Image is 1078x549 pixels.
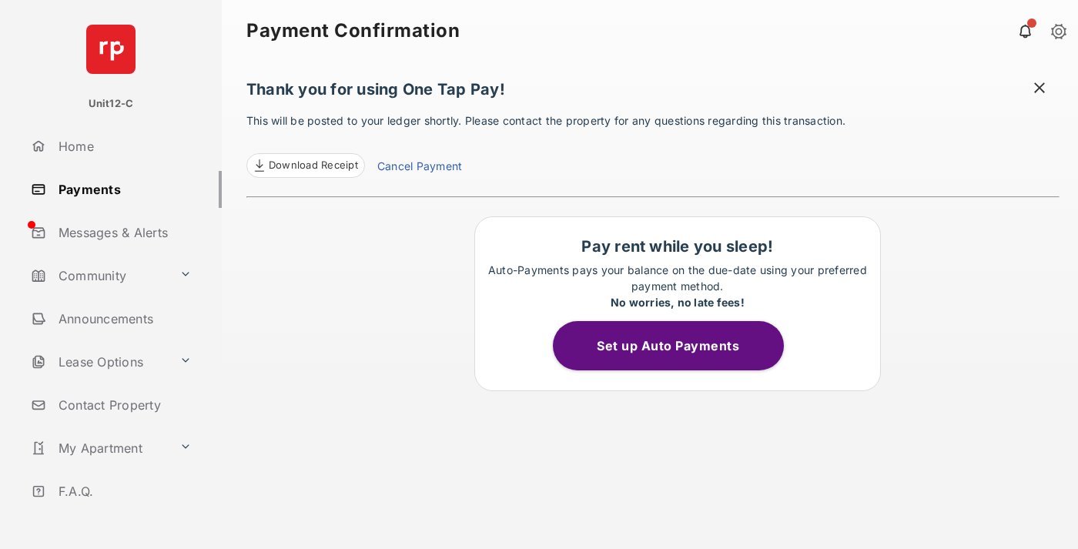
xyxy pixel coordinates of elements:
strong: Payment Confirmation [246,22,460,40]
span: Download Receipt [269,158,358,173]
p: Unit12-C [89,96,134,112]
img: svg+xml;base64,PHN2ZyB4bWxucz0iaHR0cDovL3d3dy53My5vcmcvMjAwMC9zdmciIHdpZHRoPSI2NCIgaGVpZ2h0PSI2NC... [86,25,136,74]
button: Set up Auto Payments [553,321,784,370]
a: Home [25,128,222,165]
a: Lease Options [25,343,173,380]
p: Auto-Payments pays your balance on the due-date using your preferred payment method. [483,262,872,310]
a: Announcements [25,300,222,337]
a: My Apartment [25,430,173,467]
a: Messages & Alerts [25,214,222,251]
a: Set up Auto Payments [553,338,802,353]
div: No worries, no late fees! [483,294,872,310]
a: Cancel Payment [377,158,462,178]
p: This will be posted to your ledger shortly. Please contact the property for any questions regardi... [246,112,1060,178]
a: Contact Property [25,387,222,423]
a: Download Receipt [246,153,365,178]
a: F.A.Q. [25,473,222,510]
a: Community [25,257,173,294]
h1: Pay rent while you sleep! [483,237,872,256]
a: Payments [25,171,222,208]
h1: Thank you for using One Tap Pay! [246,80,1060,106]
